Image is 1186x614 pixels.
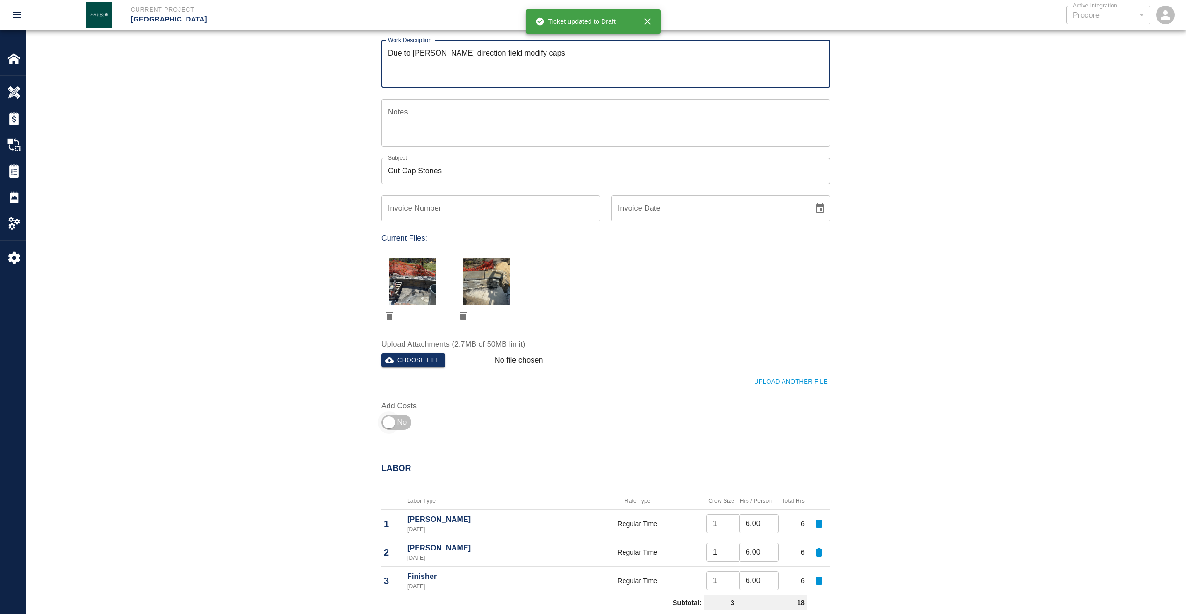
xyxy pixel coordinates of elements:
p: 2 [384,545,403,559]
p: Current Project [131,6,644,14]
label: Subject [388,154,407,162]
button: delete [381,308,397,324]
p: Finisher [407,571,569,582]
p: 3 [384,574,403,588]
p: No file chosen [495,355,543,366]
p: [PERSON_NAME] [407,514,569,525]
h2: Labor [381,464,830,474]
th: Crew Size [704,493,737,510]
img: thumbnail [389,258,436,305]
p: [PERSON_NAME] [407,543,569,554]
td: Subtotal: [381,595,704,610]
th: Rate Type [571,493,704,510]
label: Upload Attachments (2.7MB of 50MB limit) [381,339,830,350]
th: Labor Type [405,493,571,510]
p: 1 [384,517,403,531]
p: [GEOGRAPHIC_DATA] [131,14,644,25]
p: Current Files: [381,233,830,244]
p: [DATE] [407,582,569,591]
iframe: Chat Widget [1139,569,1186,614]
button: Choose date [811,199,829,218]
textarea: Due to [PERSON_NAME] direction field modify caps [388,48,824,80]
td: 6 [774,566,807,595]
th: Hrs / Person [737,493,774,510]
input: mm/dd/yyyy [611,195,807,221]
td: Regular Time [571,538,704,566]
td: 6 [774,509,807,538]
td: 6 [774,538,807,566]
img: thumbnail [463,258,510,305]
div: Ticket updated to Draft [535,13,616,30]
td: Regular Time [571,509,704,538]
button: Upload Another File [752,375,830,389]
th: Total Hrs [774,493,807,510]
label: Active Integration [1073,1,1117,9]
button: open drawer [6,4,28,26]
div: Procore [1073,10,1144,21]
img: Janeiro Inc [86,2,112,28]
td: 3 [704,595,737,610]
td: Regular Time [571,566,704,595]
button: Choose file [381,353,445,368]
p: [DATE] [407,554,569,562]
td: 18 [737,595,807,610]
button: delete [455,308,471,324]
p: [DATE] [407,525,569,534]
label: Add Costs [381,400,485,411]
label: Work Description [388,36,431,44]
